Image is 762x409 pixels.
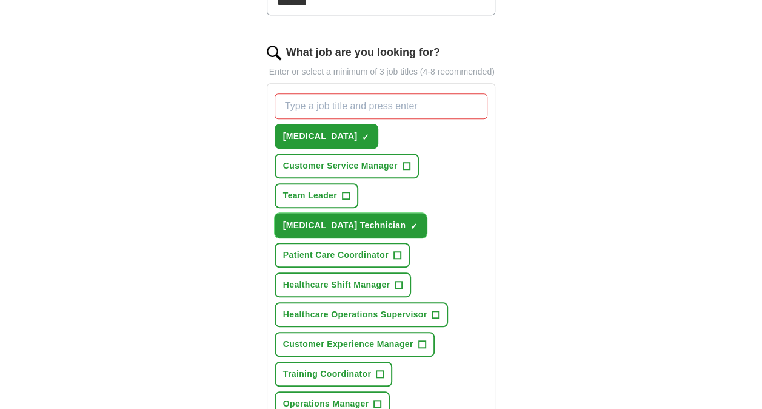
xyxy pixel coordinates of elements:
span: [MEDICAL_DATA] [283,130,358,143]
span: ✓ [362,132,369,142]
span: Healthcare Shift Manager [283,279,390,291]
span: Patient Care Coordinator [283,249,389,262]
img: search.png [267,46,281,60]
span: ✓ [410,221,418,231]
button: [MEDICAL_DATA] Technician✓ [275,213,427,238]
span: Healthcare Operations Supervisor [283,308,427,321]
button: Customer Service Manager [275,154,419,178]
span: Team Leader [283,189,337,202]
button: Team Leader [275,183,358,208]
p: Enter or select a minimum of 3 job titles (4-8 recommended) [267,66,496,78]
button: [MEDICAL_DATA]✓ [275,124,379,149]
button: Healthcare Operations Supervisor [275,302,449,327]
span: Customer Service Manager [283,160,398,172]
span: Training Coordinator [283,368,371,380]
input: Type a job title and press enter [275,93,488,119]
span: Customer Experience Manager [283,338,413,351]
button: Training Coordinator [275,362,392,387]
label: What job are you looking for? [286,44,440,61]
button: Healthcare Shift Manager [275,272,411,297]
button: Patient Care Coordinator [275,243,410,268]
span: [MEDICAL_DATA] Technician [283,219,406,232]
button: Customer Experience Manager [275,332,435,357]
